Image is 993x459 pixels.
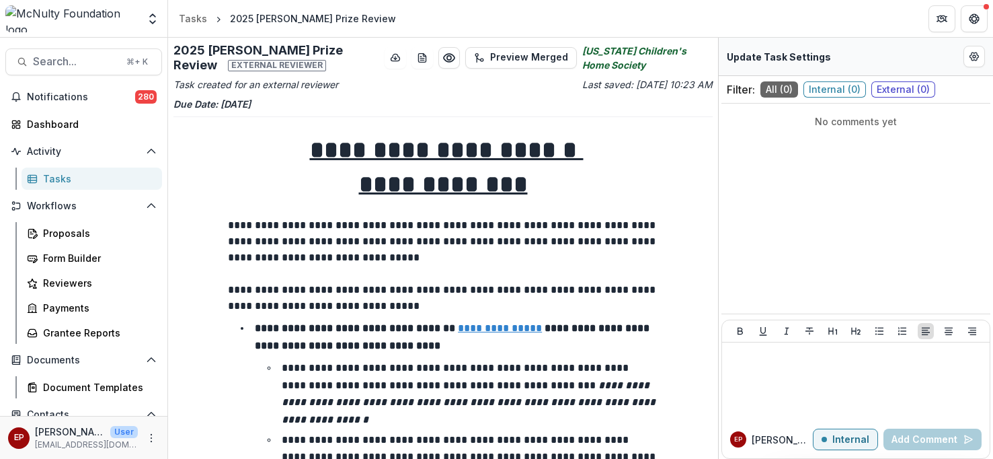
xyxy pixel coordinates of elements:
[832,434,869,446] p: Internal
[22,222,162,244] a: Proposals
[27,117,151,131] div: Dashboard
[582,44,713,72] i: [US_STATE] Children's Home Society
[143,430,159,446] button: More
[35,439,138,451] p: [EMAIL_ADDRESS][DOMAIN_NAME]
[801,323,818,339] button: Strike
[918,323,934,339] button: Align Left
[22,297,162,319] a: Payments
[727,50,831,64] p: Update Task Settings
[727,114,985,129] p: No comments yet
[727,81,755,98] p: Filter:
[883,429,982,450] button: Add Comment
[173,77,440,92] p: Task created for an external reviewer
[5,195,162,217] button: Open Workflows
[135,90,157,104] span: 280
[5,5,138,32] img: McNulty Foundation logo
[411,47,433,69] button: download-word-button
[230,11,396,26] div: 2025 [PERSON_NAME] Prize Review
[941,323,957,339] button: Align Center
[173,9,212,28] a: Tasks
[5,404,162,425] button: Open Contacts
[179,11,207,26] div: Tasks
[871,81,935,98] span: External ( 0 )
[27,92,135,103] span: Notifications
[5,349,162,371] button: Open Documents
[228,60,326,71] span: External reviewer
[871,323,887,339] button: Bullet List
[35,425,105,439] p: [PERSON_NAME]
[5,141,162,162] button: Open Activity
[928,5,955,32] button: Partners
[5,48,162,75] button: Search...
[961,5,988,32] button: Get Help
[43,380,151,394] div: Document Templates
[27,355,141,366] span: Documents
[803,81,866,98] span: Internal ( 0 )
[33,55,118,68] span: Search...
[465,47,577,69] button: Preview Merged
[110,426,138,438] p: User
[27,146,141,157] span: Activity
[27,201,141,212] span: Workflows
[813,429,878,450] button: Internal
[752,433,813,447] p: [PERSON_NAME]
[848,323,864,339] button: Heading 2
[27,409,141,421] span: Contacts
[43,172,151,186] div: Tasks
[43,326,151,340] div: Grantee Reports
[43,251,151,265] div: Form Builder
[43,226,151,240] div: Proposals
[43,301,151,315] div: Payments
[760,81,798,98] span: All ( 0 )
[14,433,24,442] div: esther park
[963,46,985,67] button: Edit Form Settings
[446,77,713,92] p: Last saved: [DATE] 10:23 AM
[173,97,713,111] p: Due Date: [DATE]
[5,113,162,135] a: Dashboard
[755,323,771,339] button: Underline
[43,276,151,290] div: Reviewers
[22,376,162,398] a: Document Templates
[734,436,742,443] div: esther park
[438,47,460,69] button: Preview f28b108c-b98a-4636-a285-539b54404fb8.pdf
[732,323,748,339] button: Bold
[173,43,379,72] h2: 2025 [PERSON_NAME] Prize Review
[385,47,406,69] button: download-button
[5,86,162,108] button: Notifications280
[964,323,980,339] button: Align Right
[173,9,401,28] nav: breadcrumb
[22,247,162,269] a: Form Builder
[143,5,162,32] button: Open entity switcher
[22,272,162,294] a: Reviewers
[124,55,151,69] div: ⌘ + K
[894,323,910,339] button: Ordered List
[22,322,162,344] a: Grantee Reports
[22,168,162,190] a: Tasks
[825,323,841,339] button: Heading 1
[779,323,795,339] button: Italicize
